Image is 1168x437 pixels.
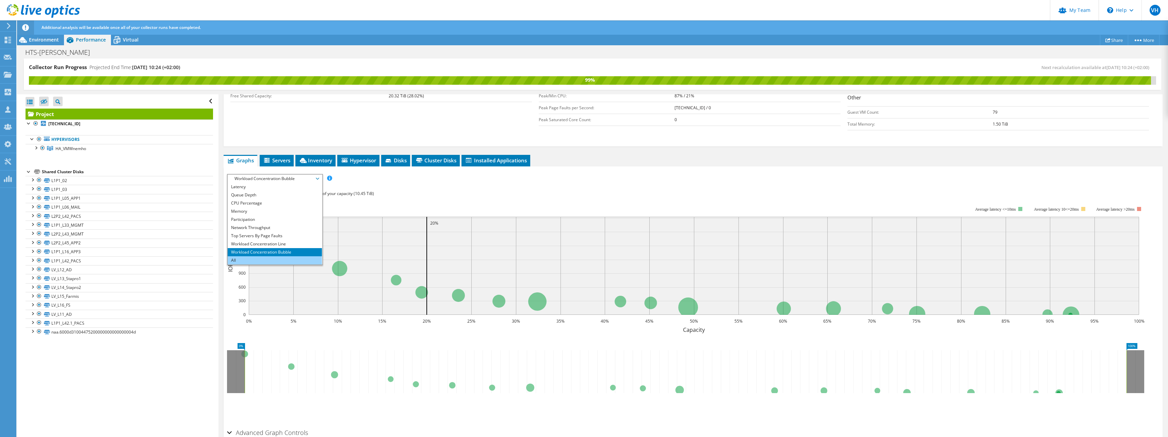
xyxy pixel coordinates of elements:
span: HA_VMWnemho [55,146,86,151]
a: Share [1100,35,1128,45]
text: 0 [243,312,246,318]
span: Disks [385,157,407,164]
a: Hypervisors [26,135,213,144]
text: 100% [1134,318,1144,324]
h3: Other [847,94,1149,103]
a: L1P1_L06_MAIL [26,203,213,212]
b: 79 [993,109,997,115]
h4: Projected End Time: [90,64,180,71]
text: 300 [239,298,246,304]
text: 55% [734,318,743,324]
li: Top Servers By Page Faults [228,232,322,240]
span: Graphs [227,157,254,164]
text: 35% [556,318,565,324]
span: Servers [263,157,290,164]
text: 75% [912,318,921,324]
div: Shared Cluster Disks [42,168,213,176]
text: 5% [290,318,296,324]
text: 60% [779,318,787,324]
a: LV_L16_FS [26,301,213,310]
text: 0% [246,318,252,324]
a: LV_L15_Farmis [26,292,213,301]
text: 600 [239,284,246,290]
span: Installed Applications [465,157,527,164]
text: 85% [1002,318,1010,324]
td: Total Memory: [847,118,993,130]
li: Participation [228,215,322,224]
text: 20% [423,318,431,324]
a: More [1128,35,1159,45]
a: L2P2_L45_APP2 [26,239,213,247]
text: 45% [645,318,653,324]
a: L2P2_L42_PACS [26,212,213,221]
li: Queue Depth [228,191,322,199]
b: 0 [675,117,677,123]
span: Environment [29,36,59,43]
td: Peak Page Faults per Second: [539,102,675,114]
li: Memory [228,207,322,215]
b: 20.32 TiB (28.02%) [389,93,424,99]
a: L1P1_L05_APP1 [26,194,213,203]
a: L1P1_L42.1_PACS [26,319,213,327]
a: L1P1_03 [26,185,213,194]
text: 900 [239,270,246,276]
li: CPU Percentage [228,199,322,207]
span: [DATE] 10:24 (+02:00) [132,64,180,70]
li: Workload Concentration Bubble [228,248,322,256]
text: IOPS [227,260,234,272]
text: 25% [467,318,475,324]
li: All [228,256,322,264]
text: 65% [823,318,831,324]
span: Workload Concentration Bubble [231,175,319,183]
td: Free Shared Capacity: [230,90,389,102]
a: Project [26,109,213,119]
span: Next recalculation available at [1041,64,1153,70]
b: [TECHNICAL_ID] [48,121,80,127]
td: Peak/Min CPU: [539,90,675,102]
b: [TECHNICAL_ID] / 0 [675,105,711,111]
span: Virtual [123,36,139,43]
b: 87% / 21% [675,93,694,99]
a: LV_L14_Stapro2 [26,283,213,292]
span: Inventory [299,157,332,164]
text: 10% [334,318,342,324]
span: Performance [76,36,106,43]
tspan: Average latency <=10ms [975,207,1016,212]
a: L1P1_L16_APP3 [26,247,213,256]
li: Network Throughput [228,224,322,232]
text: 80% [957,318,965,324]
a: naa.6000d31004475200000000000000004d [26,327,213,336]
a: [TECHNICAL_ID] [26,119,213,128]
span: VH [1150,5,1161,16]
text: 90% [1046,318,1054,324]
svg: \n [1107,7,1113,13]
text: 30% [512,318,520,324]
text: 15% [378,318,386,324]
text: 40% [601,318,609,324]
text: 20% [430,220,438,226]
td: Guest VM Count: [847,106,993,118]
a: LV_L13_Stapro1 [26,274,213,283]
span: Additional analysis will be available once all of your collector runs have completed. [42,25,201,30]
li: Workload Concentration Line [228,240,322,248]
span: Cluster Disks [415,157,456,164]
tspan: Average latency 10<=20ms [1034,207,1079,212]
text: 95% [1090,318,1099,324]
td: Peak Saturated Core Count: [539,114,675,126]
span: 68% of IOPS falls on 20% of your capacity (10.45 TiB) [275,191,374,196]
h1: HTS-[PERSON_NAME] [22,49,100,56]
span: Hypervisor [341,157,376,164]
a: L1P1_L33_MGMT [26,221,213,229]
a: HA_VMWnemho [26,144,213,153]
li: Latency [228,183,322,191]
text: Capacity [683,326,705,334]
a: L2P2_L43_MGMT [26,229,213,238]
div: 99% [29,76,1151,84]
b: 1.50 TiB [993,121,1008,127]
text: Average latency >20ms [1096,207,1135,212]
a: L1P1_02 [26,176,213,185]
text: 70% [868,318,876,324]
a: LV_L12_AD [26,265,213,274]
text: 50% [690,318,698,324]
span: [DATE] 10:24 (+02:00) [1106,64,1149,70]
